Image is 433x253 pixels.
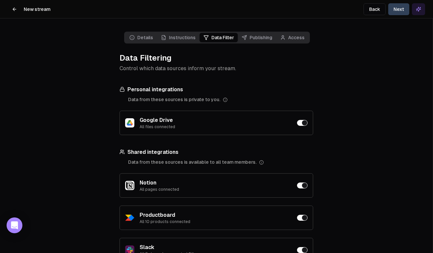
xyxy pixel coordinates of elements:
h3: Personal integrations [120,86,313,94]
a: Details [125,33,157,42]
span: Access [276,33,309,42]
nav: Main [124,32,309,43]
button: Next [388,3,409,15]
p: All 10 products connected [140,219,238,224]
div: Data from these sources is private to you. [128,96,313,103]
p: All pages connected [140,187,238,192]
h3: Notion [140,179,238,187]
span: Data Filter [200,33,238,42]
p: Control which data sources inform your stream. [120,65,313,72]
img: Notion [125,181,134,190]
button: Back [364,3,386,15]
div: Data from these sources is available to all team members. [128,159,313,165]
a: Instructions [157,33,200,42]
h3: Slack [140,243,238,251]
img: Productboard [125,213,134,222]
p: All files connected [140,124,238,129]
h3: Google Drive [140,116,238,124]
div: Open Intercom Messenger [7,217,22,233]
h1: Data Filtering [120,53,313,63]
span: Publishing [238,33,276,42]
h3: Productboard [140,211,238,219]
h3: Shared integrations [120,148,313,156]
h1: New stream [24,6,50,13]
img: Google Drive [125,118,134,127]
